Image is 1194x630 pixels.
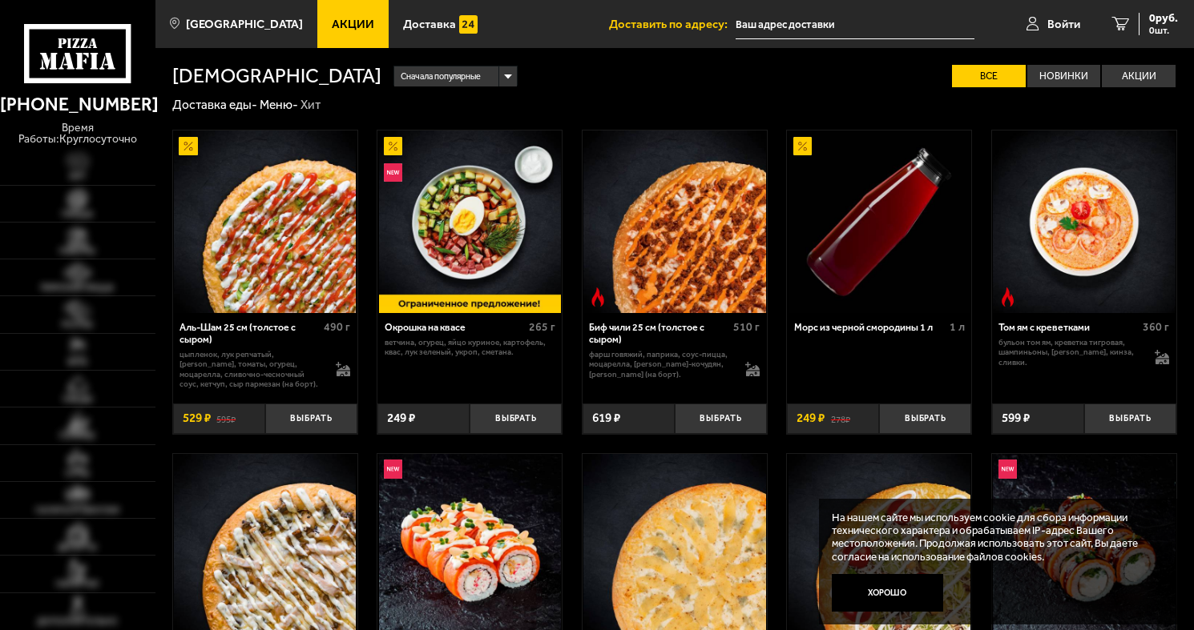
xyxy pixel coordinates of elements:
[529,320,555,334] span: 265 г
[379,130,561,312] img: Окрошка на квасе
[583,130,765,312] img: Биф чили 25 см (толстое с сыром)
[589,350,733,379] p: фарш говяжий, паприка, соус-пицца, моцарелла, [PERSON_NAME]-кочудян, [PERSON_NAME] (на борт).
[401,65,481,88] span: Сначала популярные
[793,137,812,155] img: Акционный
[260,98,298,112] a: Меню-
[831,412,850,425] s: 278 ₽
[832,511,1156,562] p: На нашем сайте мы используем cookie для сбора информации технического характера и обрабатываем IP...
[179,137,197,155] img: Акционный
[172,98,257,112] a: Доставка еды-
[180,350,324,390] p: цыпленок, лук репчатый, [PERSON_NAME], томаты, огурец, моцарелла, сливочно-чесночный соус, кетчуп...
[583,130,767,312] a: Острое блюдоБиф чили 25 см (толстое с сыром)
[993,130,1175,312] img: Том ям с креветками
[736,10,974,39] input: Ваш адрес доставки
[180,322,320,346] div: Аль-Шам 25 см (толстое с сыром)
[797,412,825,425] span: 249 ₽
[459,15,478,34] img: 15daf4d41897b9f0e9f617042186c801.svg
[403,18,456,30] span: Доставка
[385,338,555,358] p: ветчина, огурец, яйцо куриное, картофель, квас, лук зеленый, укроп, сметана.
[675,403,767,434] button: Выбрать
[1027,65,1101,87] label: Новинки
[384,163,402,182] img: Новинка
[789,130,970,312] img: Морс из черной смородины 1 л
[1143,320,1169,334] span: 360 г
[174,130,356,312] img: Аль-Шам 25 см (толстое с сыром)
[1002,412,1030,425] span: 599 ₽
[265,403,357,434] button: Выбрать
[998,287,1017,306] img: Острое блюдо
[173,130,357,312] a: АкционныйАль-Шам 25 см (толстое с сыром)
[301,97,321,113] div: Хит
[950,320,965,334] span: 1 л
[387,412,415,425] span: 249 ₽
[385,322,525,334] div: Окрошка на квасе
[952,65,1026,87] label: Все
[1102,65,1176,87] label: Акции
[186,18,303,30] span: [GEOGRAPHIC_DATA]
[384,137,402,155] img: Акционный
[588,287,607,306] img: Острое блюдо
[1084,403,1176,434] button: Выбрать
[332,18,374,30] span: Акции
[794,322,946,334] div: Морс из черной смородины 1 л
[1047,18,1080,30] span: Войти
[1149,13,1178,24] span: 0 руб.
[998,322,1139,334] div: Том ям с креветками
[589,322,729,346] div: Биф чили 25 см (толстое с сыром)
[324,320,350,334] span: 490 г
[183,412,211,425] span: 529 ₽
[592,412,620,425] span: 619 ₽
[216,412,236,425] s: 595 ₽
[879,403,971,434] button: Выбрать
[377,130,562,312] a: АкционныйНовинкаОкрошка на квасе
[787,130,971,312] a: АкционныйМорс из черной смородины 1 л
[1149,26,1178,35] span: 0 шт.
[733,320,760,334] span: 510 г
[172,66,381,86] h1: [DEMOGRAPHIC_DATA]
[832,574,944,612] button: Хорошо
[470,403,562,434] button: Выбрать
[992,130,1176,312] a: Острое блюдоТом ям с креветками
[998,459,1017,478] img: Новинка
[998,338,1143,367] p: бульон том ям, креветка тигровая, шампиньоны, [PERSON_NAME], кинза, сливки.
[384,459,402,478] img: Новинка
[609,18,736,30] span: Доставить по адресу:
